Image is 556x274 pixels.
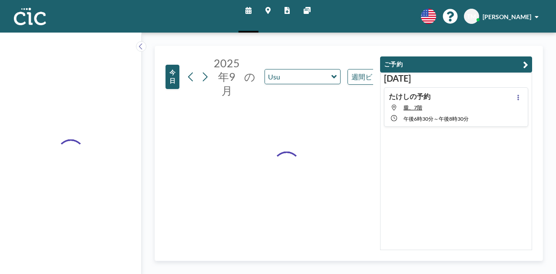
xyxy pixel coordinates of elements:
img: 組織ロゴ [14,8,46,25]
button: 今日 [165,65,179,89]
font: [PERSON_NAME] [483,13,531,20]
input: Usu [265,69,331,84]
font: ～ [434,116,439,122]
font: 週間ビュー [351,73,386,81]
font: ご予約 [384,60,403,68]
font: 2025年9月 [214,56,240,97]
font: の [244,70,255,83]
div: オプションを検索 [348,69,423,84]
font: [DATE] [384,73,411,83]
font: 午後6時30分 [404,116,434,122]
font: TM [467,13,476,20]
font: 午後8時30分 [439,116,469,122]
font: 今日 [169,69,175,84]
font: 朧、7階 [404,104,422,111]
font: たけしの予約 [389,92,430,100]
button: ご予約 [380,56,532,73]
